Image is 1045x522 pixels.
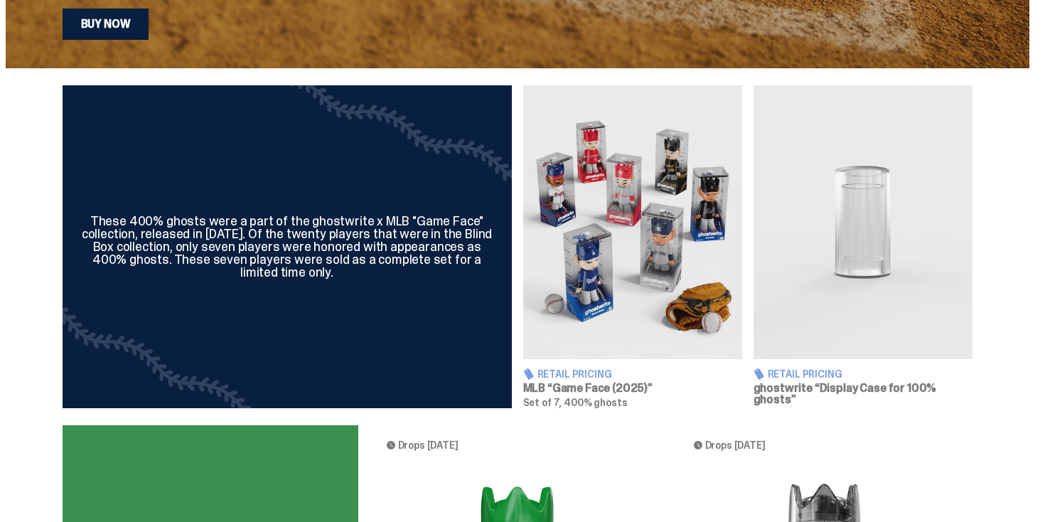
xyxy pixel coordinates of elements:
img: Game Face (2025) [523,85,742,359]
a: Game Face (2025) Retail Pricing [523,85,742,408]
h3: ghostwrite “Display Case for 100% ghosts” [754,383,972,405]
span: Drops [DATE] [705,440,766,451]
span: Drops [DATE] [398,440,459,451]
span: Retail Pricing [537,369,612,379]
h3: MLB “Game Face (2025)” [523,383,742,394]
div: These 400% ghosts were a part of the ghostwrite x MLB "Game Face" collection, released in [DATE].... [80,215,495,279]
span: Retail Pricing [768,369,842,379]
a: Buy Now [63,9,149,40]
a: Display Case for 100% ghosts Retail Pricing [754,85,972,408]
span: Set of 7, 400% ghosts [523,396,628,409]
img: Display Case for 100% ghosts [754,85,972,359]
